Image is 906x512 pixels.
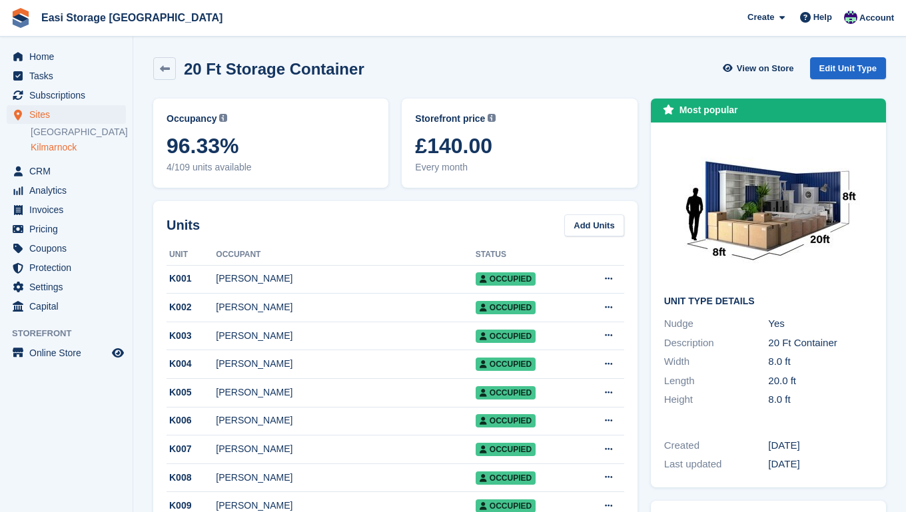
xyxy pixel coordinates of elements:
[7,105,126,124] a: menu
[29,181,109,200] span: Analytics
[184,60,364,78] h2: 20 Ft Storage Container
[29,86,109,105] span: Subscriptions
[12,327,133,340] span: Storefront
[768,374,873,389] div: 20.0 ft
[476,471,536,485] span: Occupied
[29,67,109,85] span: Tasks
[721,57,799,79] a: View on Store
[167,329,216,343] div: K003
[7,162,126,180] a: menu
[29,200,109,219] span: Invoices
[29,239,109,258] span: Coupons
[415,160,624,174] span: Every month
[167,385,216,399] div: K005
[7,200,126,219] a: menu
[737,62,794,75] span: View on Store
[7,297,126,316] a: menu
[36,7,228,29] a: Easi Storage [GEOGRAPHIC_DATA]
[7,344,126,362] a: menu
[476,386,536,399] span: Occupied
[216,329,476,343] div: [PERSON_NAME]
[476,244,578,266] th: Status
[476,414,536,427] span: Occupied
[679,103,738,117] div: Most popular
[216,244,476,266] th: Occupant
[476,301,536,314] span: Occupied
[29,278,109,296] span: Settings
[415,112,485,126] span: Storefront price
[167,357,216,371] div: K004
[813,11,832,24] span: Help
[219,114,227,122] img: icon-info-grey-7440780725fd019a000dd9b08b2336e03edf1995a4989e88bcd33f0948082b44.svg
[664,316,769,332] div: Nudge
[664,296,873,307] h2: Unit Type details
[7,181,126,200] a: menu
[7,258,126,277] a: menu
[216,471,476,485] div: [PERSON_NAME]
[216,413,476,427] div: [PERSON_NAME]
[29,47,109,66] span: Home
[216,385,476,399] div: [PERSON_NAME]
[664,392,769,407] div: Height
[167,215,200,235] h2: Units
[167,112,217,126] span: Occupancy
[167,244,216,266] th: Unit
[110,345,126,361] a: Preview store
[29,220,109,238] span: Pricing
[11,8,31,28] img: stora-icon-8386f47178a22dfd0bd8f6a31ec36ba5ce8667c1dd55bd0f319d3a0aa187defe.svg
[488,114,496,122] img: icon-info-grey-7440780725fd019a000dd9b08b2336e03edf1995a4989e88bcd33f0948082b44.svg
[768,354,873,370] div: 8.0 ft
[768,457,873,472] div: [DATE]
[7,47,126,66] a: menu
[768,336,873,351] div: 20 Ft Container
[29,105,109,124] span: Sites
[167,300,216,314] div: K002
[664,374,769,389] div: Length
[167,272,216,286] div: K001
[31,141,126,154] a: Kilmarnock
[668,136,868,286] img: 20-ft-container%20(1).jpg
[476,443,536,456] span: Occupied
[476,272,536,286] span: Occupied
[29,162,109,180] span: CRM
[216,272,476,286] div: [PERSON_NAME]
[664,438,769,453] div: Created
[768,392,873,407] div: 8.0 ft
[7,239,126,258] a: menu
[216,357,476,371] div: [PERSON_NAME]
[31,126,126,138] a: [GEOGRAPHIC_DATA]
[7,220,126,238] a: menu
[664,336,769,351] div: Description
[29,258,109,277] span: Protection
[476,358,536,371] span: Occupied
[768,438,873,453] div: [DATE]
[167,413,216,427] div: K006
[476,330,536,343] span: Occupied
[29,344,109,362] span: Online Store
[7,278,126,296] a: menu
[7,67,126,85] a: menu
[768,316,873,332] div: Yes
[216,442,476,456] div: [PERSON_NAME]
[564,214,624,236] a: Add Units
[415,134,624,158] span: £140.00
[844,11,857,24] img: Steven Cusick
[167,442,216,456] div: K007
[664,354,769,370] div: Width
[7,86,126,105] a: menu
[167,160,375,174] span: 4/109 units available
[167,471,216,485] div: K008
[859,11,894,25] span: Account
[747,11,774,24] span: Create
[29,297,109,316] span: Capital
[664,457,769,472] div: Last updated
[216,300,476,314] div: [PERSON_NAME]
[810,57,886,79] a: Edit Unit Type
[167,134,375,158] span: 96.33%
